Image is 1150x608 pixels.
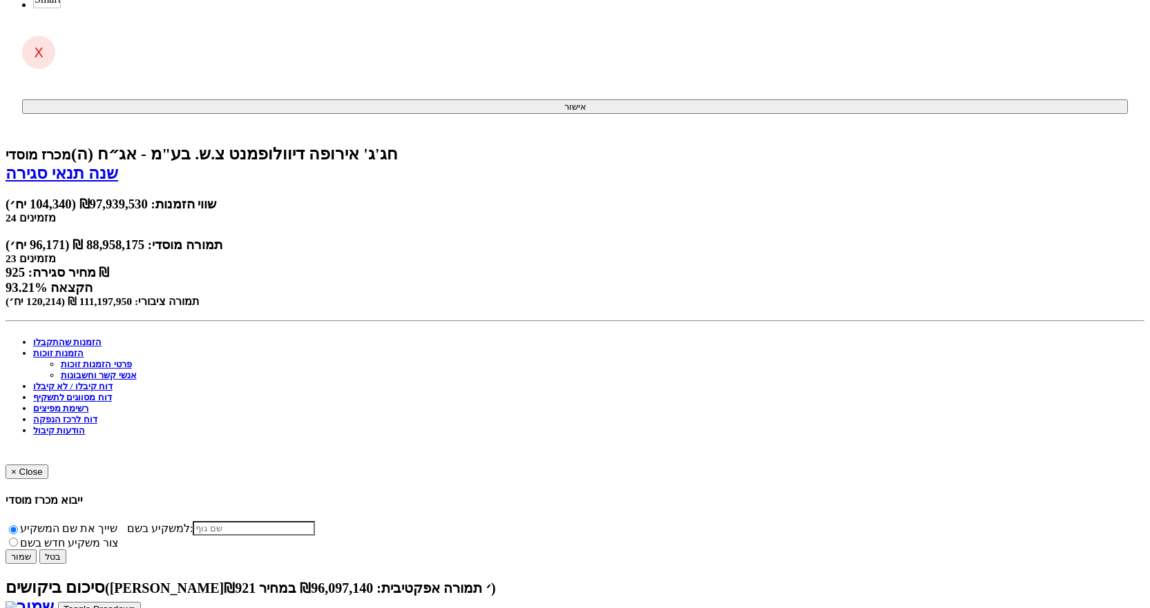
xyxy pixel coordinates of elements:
[6,237,1144,253] div: תמורה מוסדי: 88,958,175 ₪ (96,171 יח׳)
[6,493,1144,507] h4: ייבוא מכרז מוסדי
[193,521,315,536] input: שם גוף
[6,253,56,264] small: 23 מזמינים
[33,337,102,347] a: הזמנות שהתקבלו
[6,521,1144,536] label: שייך את שם המשקיע למשקיע בשם:
[6,295,200,307] small: תמורה ציבורי: 111,197,950 ₪ (120,214 יח׳)
[33,414,97,424] a: דוח לרכז הנפקה
[33,425,85,435] a: הודעות קיבול
[33,392,112,402] a: דוח מסווגים לתשקיף
[19,467,43,477] span: Close
[33,381,113,391] a: דוח קיבלו / לא קיבלו
[61,359,132,369] a: פרטי הזמנות זוכות
[6,265,1144,280] div: מחיר סגירה: 925 ₪
[6,537,128,549] label: צור משקיע חדש בשם
[34,44,44,61] span: X
[105,580,496,596] small: ([PERSON_NAME]׳ תמורה אפקטיבית: ₪96,097,140 במחיר ₪921)
[6,144,1144,164] div: חג'ג' אירופה דיוולופמנט צ.ש. בע"מ - אג״ח (ה) - הנפקה לציבור
[33,403,88,413] a: רשימת מפיצים
[6,164,118,182] a: שנה תנאי סגירה
[33,348,84,358] a: הזמנות זוכות
[6,549,37,564] button: שמור
[61,370,137,380] a: אנשי קשר וחשבונות
[6,280,93,295] span: 93.21% הקצאה
[6,212,56,224] small: 24 מזמינים
[39,549,66,564] button: בטל
[22,99,1128,114] button: אישור
[6,147,71,162] small: מכרז מוסדי
[6,197,1144,212] div: שווי הזמנות: ₪97,939,530 (104,340 יח׳)
[11,467,17,477] span: ×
